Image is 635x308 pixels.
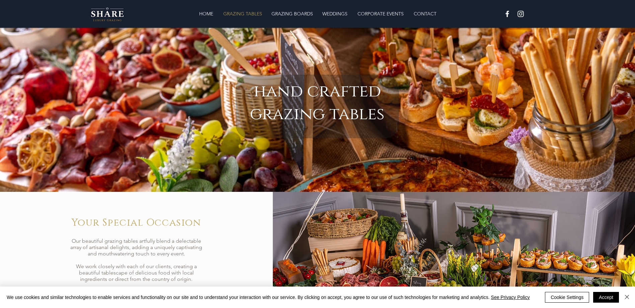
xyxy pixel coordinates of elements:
a: GRAZING TABLES [218,7,266,20]
a: HOME [194,7,218,20]
img: White Instagram Icon [517,10,525,18]
p: CORPORATE EVENTS [354,7,407,20]
a: WEDDINGS [317,7,352,20]
button: Accept [593,292,619,303]
iframe: Wix Chat [604,277,635,308]
a: CONTACT [409,7,441,20]
a: GRAZING BOARDS [266,7,317,20]
p: GRAZING BOARDS [268,7,316,20]
img: White Facebook Icon [503,10,511,18]
span: hand crafted grazing tables [250,80,385,126]
a: CORPORATE EVENTS [352,7,409,20]
span: We work closely with each of our clients, creating a beautiful tablescape of delicious food with ... [76,263,197,282]
ul: Social Bar [503,10,525,18]
span: Our beautiful grazing tables artfully blend a delectable array of artisanal delights, adding a un... [70,238,202,257]
p: WEDDINGS [319,7,351,20]
img: Close [623,293,631,301]
p: CONTACT [410,7,440,20]
a: See Privacy Policy [491,295,530,300]
button: Close [623,292,631,303]
nav: Site [154,7,481,20]
span: Your Special Occasion [71,216,201,229]
p: HOME [196,7,217,20]
button: Cookie Settings [545,292,589,303]
p: GRAZING TABLES [220,7,265,20]
img: Share Luxury Grazing Logo.png [83,4,132,23]
span: We use cookies and similar technologies to enable services and functionality on our site and to u... [7,294,530,300]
